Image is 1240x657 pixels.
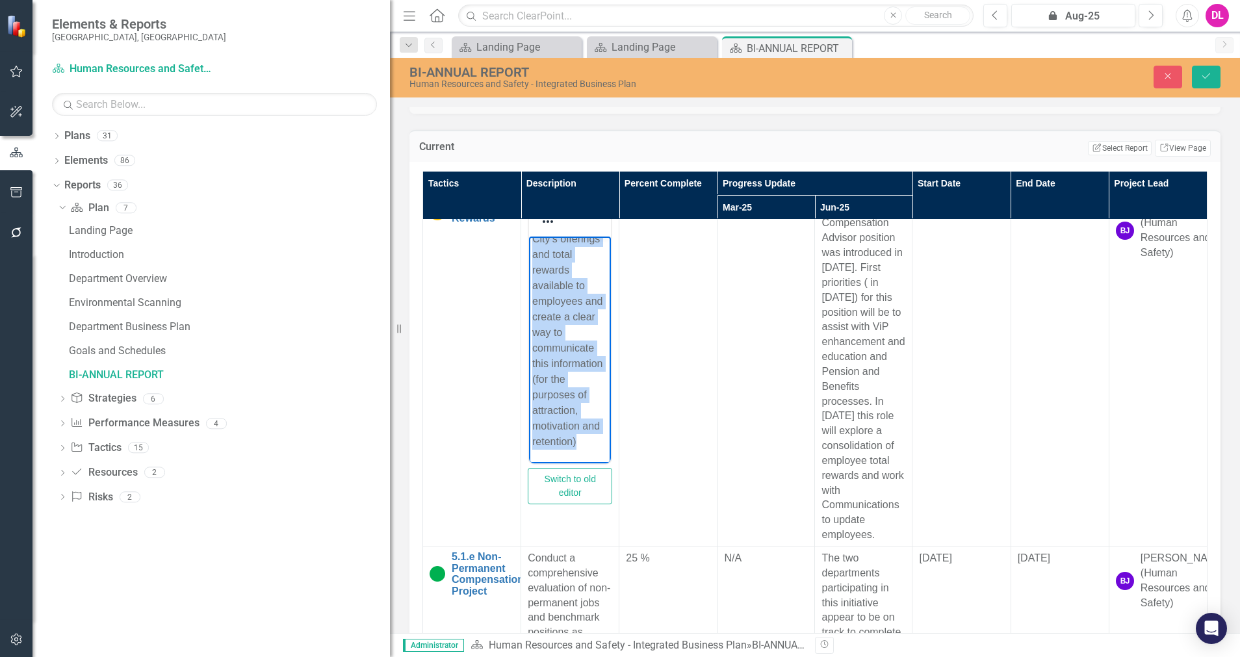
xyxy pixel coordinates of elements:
button: Reveal or hide additional toolbar items [537,213,559,231]
div: Goals and Schedules [69,345,390,357]
span: N/A [725,552,742,563]
a: View Page [1155,140,1211,157]
div: Landing Page [612,39,714,55]
a: Landing Page [66,220,390,240]
div: Aug-25 [1016,8,1131,24]
a: Human Resources and Safety - Integrated Business Plan [489,639,747,651]
button: Select Report [1088,141,1151,155]
a: Plans [64,129,90,144]
input: Search Below... [52,93,377,116]
div: [PERSON_NAME] (Human Resources and Safety) [1141,201,1226,261]
h3: Current [419,141,595,153]
span: Administrator [403,639,464,652]
div: Department Business Plan [69,321,390,333]
div: Human Resources and Safety - Integrated Business Plan [409,79,860,89]
span: [DATE] [919,552,951,563]
div: 6 [143,393,164,404]
img: On Track [430,566,445,582]
button: Switch to old editor [528,468,612,504]
button: Aug-25 [1011,4,1135,27]
a: Plan [70,201,109,216]
div: Landing Page [476,39,578,55]
div: Open Intercom Messenger [1196,613,1227,644]
a: Tactics [70,441,121,456]
a: Human Resources and Safety - Integrated Business Plan [52,62,214,77]
div: [PERSON_NAME] (Human Resources and Safety) [1141,551,1226,610]
a: Landing Page [455,39,578,55]
div: BI-ANNUAL REPORT [747,40,849,57]
a: Introduction [66,244,390,264]
div: BI-ANNUAL REPORT [752,639,844,651]
span: Elements & Reports [52,16,226,32]
div: » [471,638,805,653]
div: 31 [97,131,118,142]
input: Search ClearPoint... [458,5,974,27]
div: 7 [116,202,136,213]
div: Department Overview [69,273,390,285]
div: 25 % [626,551,710,566]
small: [GEOGRAPHIC_DATA], [GEOGRAPHIC_DATA] [52,32,226,42]
div: BJ [1116,572,1134,590]
a: Goals and Schedules [66,340,390,361]
img: ClearPoint Strategy [6,15,29,38]
a: Elements [64,153,108,168]
div: Landing Page [69,225,390,237]
a: Environmental Scanning [66,292,390,313]
a: Landing Page [590,39,714,55]
button: DL [1206,4,1229,27]
iframe: Rich Text Area [529,237,611,463]
div: Environmental Scanning [69,297,390,309]
div: BI-ANNUAL REPORT [409,65,860,79]
div: BJ [1116,222,1134,240]
span: Search [924,10,952,20]
div: 2 [120,491,140,502]
div: 15 [128,443,149,454]
div: 36 [107,179,128,190]
a: Reports [64,178,101,193]
span: A term Total Compensation Advisor position was introduced in [DATE]. First priorities ( in [DATE]... [821,203,905,541]
span: [DATE] [1018,552,1050,563]
a: Resources [70,465,137,480]
a: Risks [70,490,112,505]
div: 4 [206,418,227,429]
a: Strategies [70,391,136,406]
div: 86 [114,155,135,166]
a: Performance Measures [70,416,199,431]
div: Introduction [69,249,390,261]
div: BI-ANNUAL REPORT [69,369,390,381]
a: BI-ANNUAL REPORT [66,364,390,385]
div: 2 [144,467,165,478]
a: Department Overview [66,268,390,289]
a: 5.1.e Non-Permanent Compensation Project [452,551,524,597]
button: Search [905,6,970,25]
a: Department Business Plan [66,316,390,337]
